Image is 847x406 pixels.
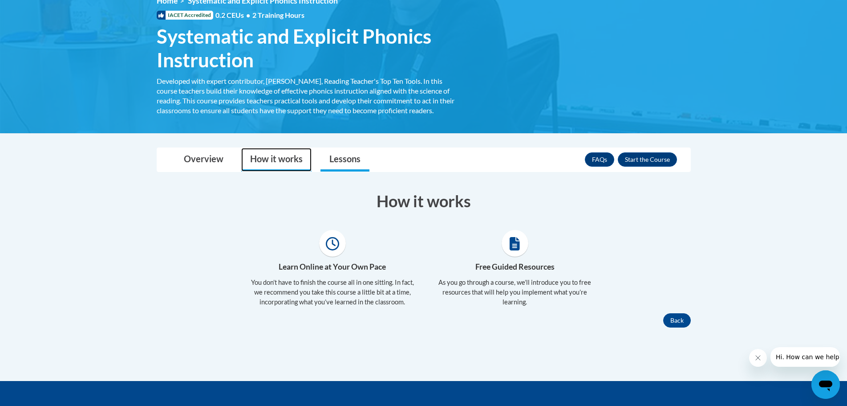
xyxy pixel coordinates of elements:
[157,76,464,115] div: Developed with expert contributor, [PERSON_NAME], Reading Teacher's Top Ten Tools. In this course...
[241,148,312,172] a: How it works
[248,261,417,273] h4: Learn Online at Your Own Pace
[811,370,840,399] iframe: Button to launch messaging window
[246,11,250,19] span: •
[585,152,614,167] a: FAQs
[248,278,417,307] p: You don’t have to finish the course all in one sitting. In fact, we recommend you take this cours...
[157,11,213,20] span: IACET Accredited
[252,11,304,19] span: 2 Training Hours
[430,261,600,273] h4: Free Guided Resources
[663,313,691,328] button: Back
[618,152,677,167] button: Enroll
[320,148,369,172] a: Lessons
[749,349,767,367] iframe: Close message
[215,10,304,20] span: 0.2 CEUs
[5,6,72,13] span: Hi. How can we help?
[157,25,464,72] span: Systematic and Explicit Phonics Instruction
[430,278,600,307] p: As you go through a course, we’ll introduce you to free resources that will help you implement wh...
[175,148,232,172] a: Overview
[770,347,840,367] iframe: Message from company
[157,190,691,212] h3: How it works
